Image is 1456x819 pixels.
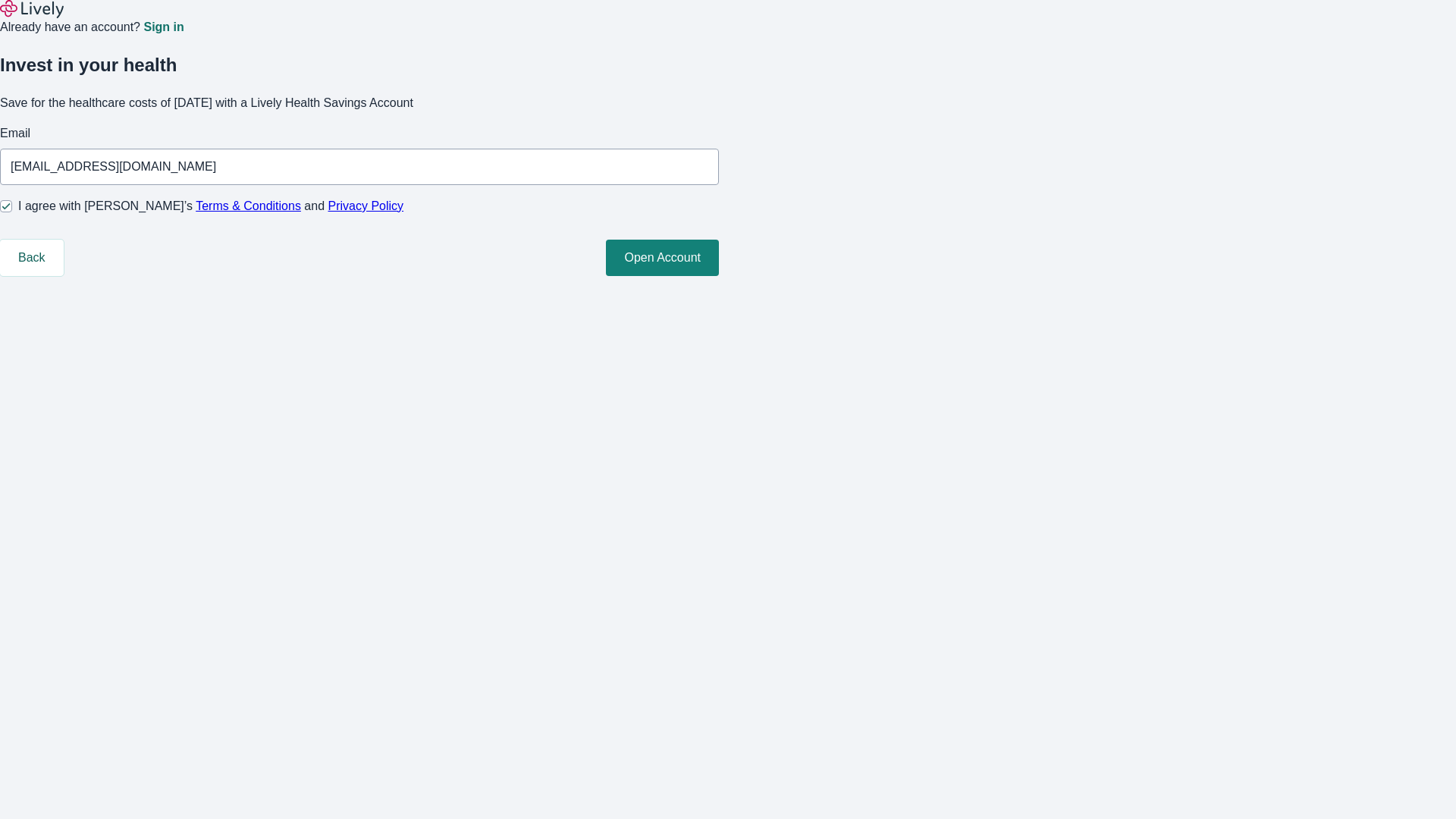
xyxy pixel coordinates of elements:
span: I agree with [PERSON_NAME]’s and [18,197,403,215]
a: Sign in [143,21,184,33]
a: Terms & Conditions [196,199,301,212]
a: Privacy Policy [328,199,404,212]
button: Open Account [606,240,719,276]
